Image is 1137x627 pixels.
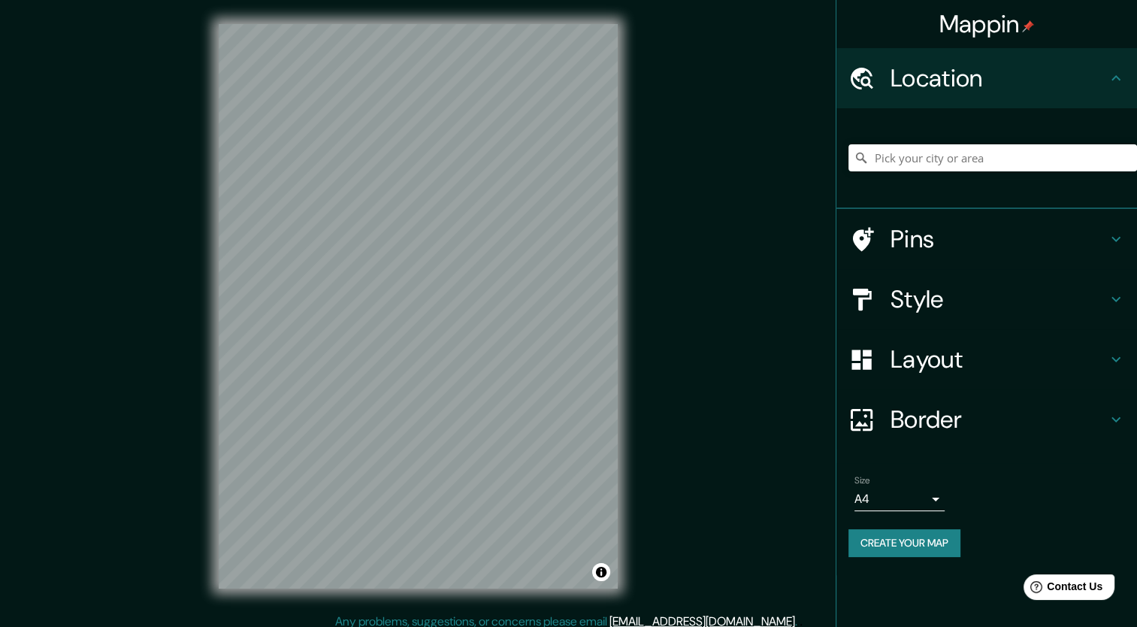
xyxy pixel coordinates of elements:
h4: Location [891,63,1107,93]
h4: Pins [891,224,1107,254]
div: Style [836,269,1137,329]
iframe: Help widget launcher [1003,568,1120,610]
input: Pick your city or area [848,144,1137,171]
h4: Style [891,284,1107,314]
div: Layout [836,329,1137,389]
img: pin-icon.png [1022,20,1034,32]
div: Location [836,48,1137,108]
label: Size [854,474,870,487]
button: Create your map [848,529,960,557]
canvas: Map [219,24,618,589]
h4: Mappin [939,9,1035,39]
div: A4 [854,487,945,511]
div: Border [836,389,1137,450]
div: Pins [836,209,1137,269]
h4: Layout [891,344,1107,374]
button: Toggle attribution [592,563,610,581]
h4: Border [891,404,1107,435]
